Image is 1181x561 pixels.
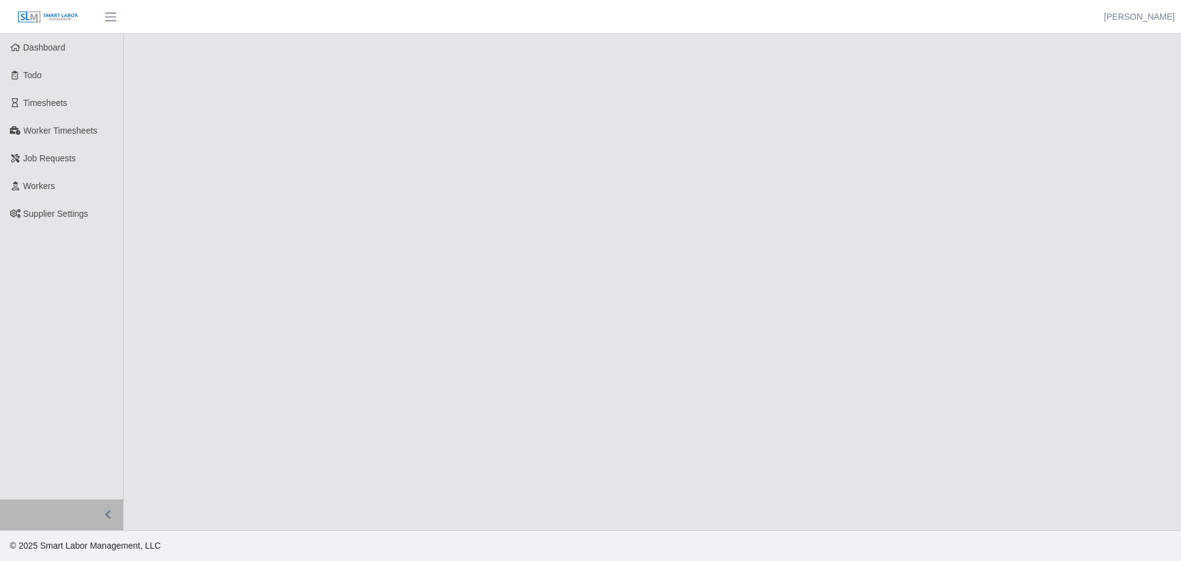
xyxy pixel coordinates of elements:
[23,70,42,80] span: Todo
[23,153,76,163] span: Job Requests
[10,541,161,551] span: © 2025 Smart Labor Management, LLC
[17,10,79,24] img: SLM Logo
[23,126,97,135] span: Worker Timesheets
[1104,10,1175,23] a: [PERSON_NAME]
[23,181,55,191] span: Workers
[23,209,89,219] span: Supplier Settings
[23,42,66,52] span: Dashboard
[23,98,68,108] span: Timesheets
